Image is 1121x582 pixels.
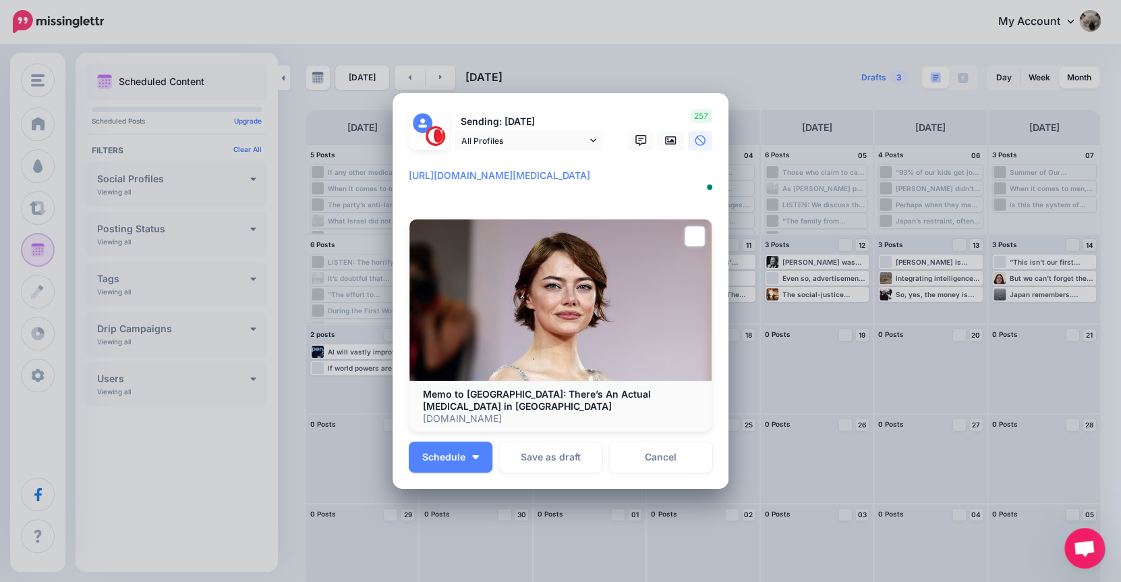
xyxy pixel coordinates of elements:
span: 257 [690,109,712,123]
img: 291864331_468958885230530_187971914351797662_n-bsa127305.png [426,126,445,146]
p: Sending: [DATE] [455,114,603,130]
img: user_default_image.png [413,113,432,133]
mark: [URL][DOMAIN_NAME][MEDICAL_DATA] [409,169,590,181]
a: Cancel [609,442,712,473]
button: Schedule [409,442,492,473]
a: All Profiles [455,131,603,151]
img: arrow-down-white.png [472,455,479,459]
b: Memo to [GEOGRAPHIC_DATA]: There’s An Actual [MEDICAL_DATA] in [GEOGRAPHIC_DATA] [423,388,651,412]
p: [DOMAIN_NAME] [423,413,698,425]
img: Memo to Hollywood: There’s An Actual Genocide in China [409,219,712,381]
textarea: To enrich screen reader interactions, please activate Accessibility in Grammarly extension settings [409,167,719,200]
span: Schedule [422,452,465,462]
button: Save as draft [499,442,602,473]
span: All Profiles [461,134,587,148]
